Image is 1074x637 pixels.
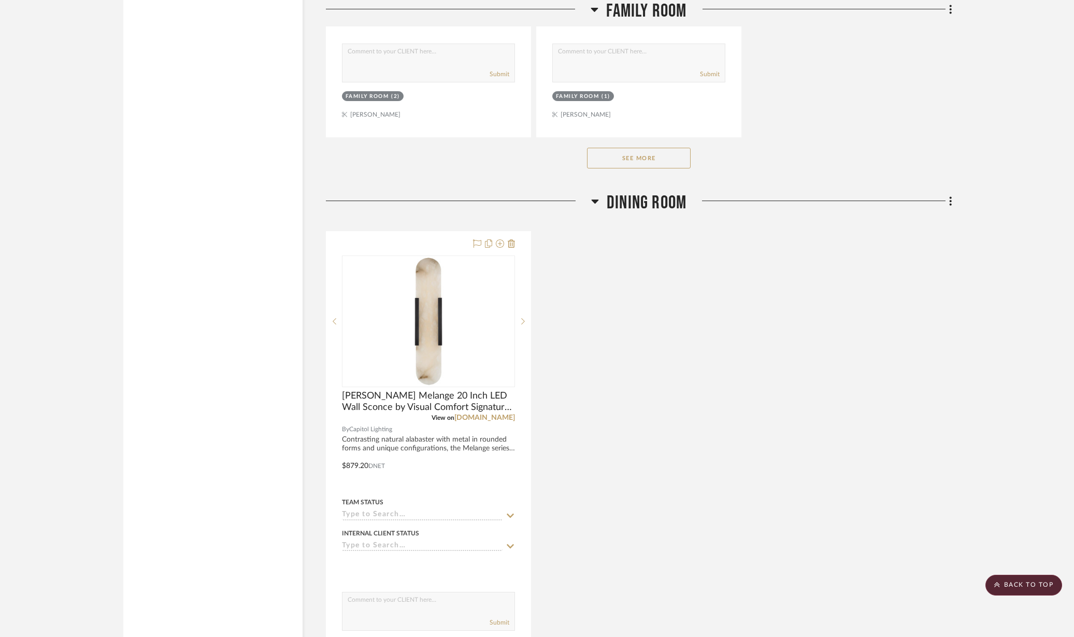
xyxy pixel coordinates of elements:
[342,498,383,507] div: Team Status
[700,69,720,79] button: Submit
[556,93,599,101] div: Family Room
[490,69,509,79] button: Submit
[349,424,392,434] span: Capitol Lighting
[490,618,509,627] button: Submit
[985,575,1062,596] scroll-to-top-button: BACK TO TOP
[391,93,400,101] div: (2)
[602,93,610,101] div: (1)
[342,390,515,413] span: [PERSON_NAME] Melange 20 Inch LED Wall Sconce by Visual Comfort Signature Collection
[342,542,503,551] input: Type to Search…
[607,192,686,214] span: Dining Room
[587,148,691,168] button: See More
[346,93,389,101] div: Family Room
[342,424,349,434] span: By
[342,511,503,520] input: Type to Search…
[432,415,454,421] span: View on
[342,529,419,538] div: Internal Client Status
[364,257,493,386] img: Kelly Wearstler Melange 20 Inch LED Wall Sconce by Visual Comfort Signature Collection
[454,414,515,421] a: [DOMAIN_NAME]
